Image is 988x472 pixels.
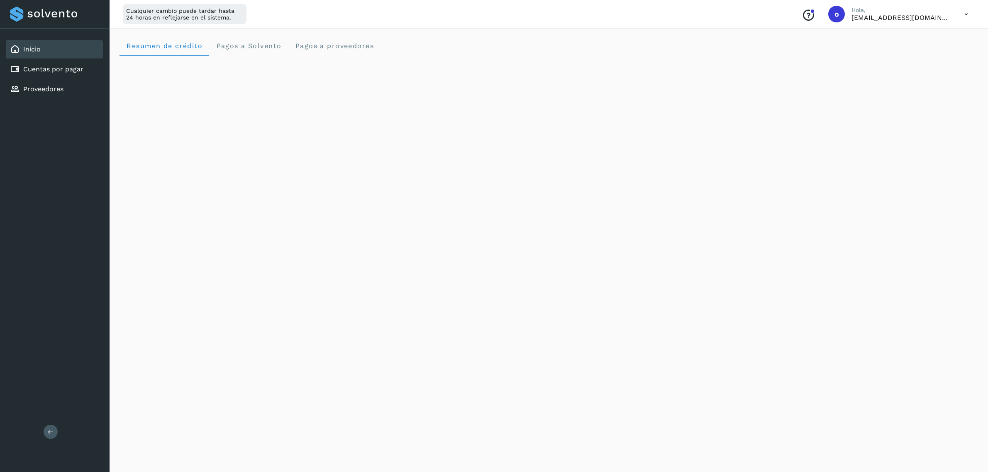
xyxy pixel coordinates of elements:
div: Proveedores [6,80,103,98]
a: Inicio [23,45,41,53]
p: orlando@rfllogistics.com.mx [851,14,951,22]
div: Cuentas por pagar [6,60,103,78]
div: Cualquier cambio puede tardar hasta 24 horas en reflejarse en el sistema. [123,4,246,24]
a: Cuentas por pagar [23,65,83,73]
div: Inicio [6,40,103,58]
p: Hola, [851,7,951,14]
span: Pagos a Solvento [216,42,281,50]
span: Resumen de crédito [126,42,202,50]
a: Proveedores [23,85,63,93]
span: Pagos a proveedores [295,42,374,50]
